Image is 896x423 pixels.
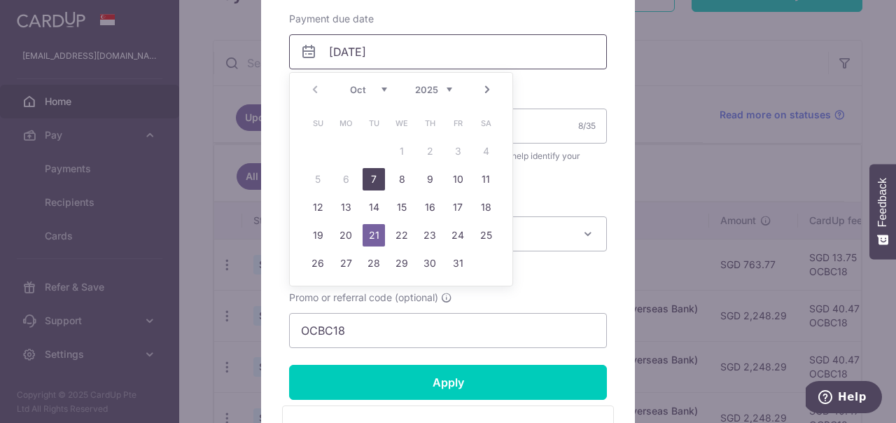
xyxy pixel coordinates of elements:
a: 17 [447,196,469,219]
button: Feedback - Show survey [869,164,896,259]
a: 25 [475,224,497,247]
span: Wednesday [391,112,413,134]
a: 27 [335,252,357,275]
iframe: Opens a widget where you can find more information [806,381,882,416]
a: 18 [475,196,497,219]
input: Apply [289,365,607,400]
a: 20 [335,224,357,247]
a: 10 [447,168,469,190]
span: Saturday [475,112,497,134]
a: 9 [419,168,441,190]
a: 19 [307,224,329,247]
a: 11 [475,168,497,190]
div: 8/35 [578,119,596,133]
a: 29 [391,252,413,275]
label: Payment due date [289,12,374,26]
span: Tuesday [363,112,385,134]
a: 13 [335,196,357,219]
span: Sunday [307,112,329,134]
a: 7 [363,168,385,190]
a: 15 [391,196,413,219]
a: 23 [419,224,441,247]
span: Monday [335,112,357,134]
a: 26 [307,252,329,275]
a: 31 [447,252,469,275]
span: Feedback [876,178,889,227]
a: 30 [419,252,441,275]
a: 12 [307,196,329,219]
span: Friday [447,112,469,134]
span: Thursday [419,112,441,134]
a: 28 [363,252,385,275]
input: DD / MM / YYYY [289,34,607,69]
a: 24 [447,224,469,247]
a: 16 [419,196,441,219]
a: 14 [363,196,385,219]
a: Next [479,81,496,98]
a: 8 [391,168,413,190]
span: Promo or referral code (optional) [289,291,438,305]
a: 21 [363,224,385,247]
a: 22 [391,224,413,247]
